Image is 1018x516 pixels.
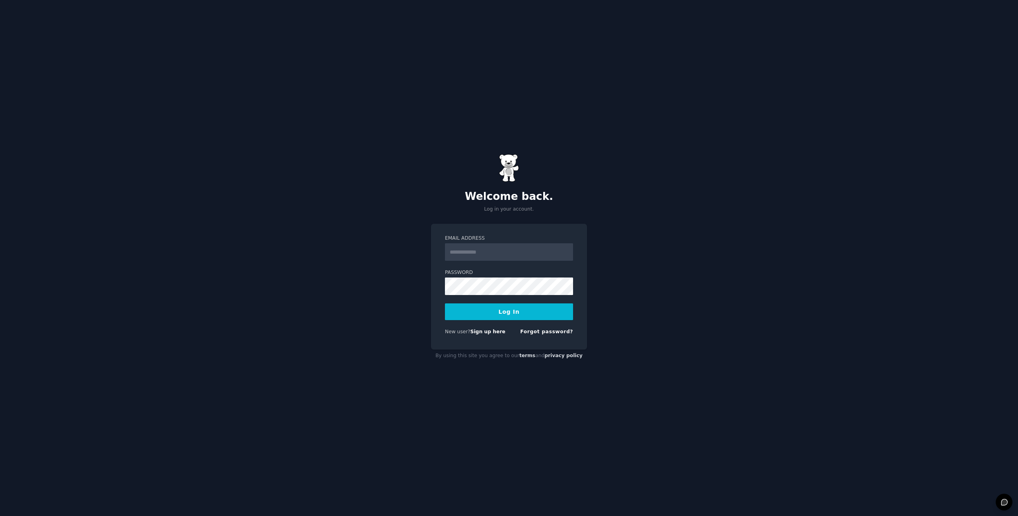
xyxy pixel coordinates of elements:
[431,350,587,362] div: By using this site you agree to our and
[499,154,519,182] img: Gummy Bear
[445,269,573,276] label: Password
[445,235,573,242] label: Email Address
[519,353,535,358] a: terms
[445,329,470,334] span: New user?
[445,303,573,320] button: Log In
[431,190,587,203] h2: Welcome back.
[544,353,583,358] a: privacy policy
[470,329,505,334] a: Sign up here
[520,329,573,334] a: Forgot password?
[431,206,587,213] p: Log in your account.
